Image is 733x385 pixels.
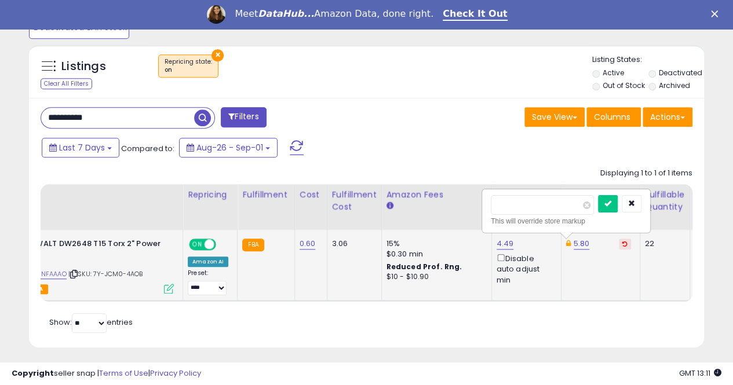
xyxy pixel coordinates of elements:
[188,269,228,295] div: Preset:
[188,189,232,201] div: Repricing
[497,252,552,285] div: Disable auto adjust min
[645,189,685,213] div: Fulfillable Quantity
[99,368,148,379] a: Terms of Use
[121,143,174,154] span: Compared to:
[386,249,483,259] div: $0.30 min
[586,107,641,127] button: Columns
[386,262,462,272] b: Reduced Prof. Rng.
[443,8,508,21] a: Check It Out
[643,107,692,127] button: Actions
[41,78,92,89] div: Clear All Filters
[24,269,67,279] a: B003NFAAAO
[165,66,212,74] div: on
[497,238,514,250] a: 4.49
[12,368,201,379] div: seller snap | |
[602,68,623,78] label: Active
[12,368,54,379] strong: Copyright
[386,189,487,201] div: Amazon Fees
[524,107,585,127] button: Save View
[258,8,314,19] i: DataHub...
[42,138,119,157] button: Last 7 Days
[59,142,105,153] span: Last 7 Days
[49,317,133,328] span: Show: entries
[711,10,723,17] div: Close
[594,111,630,123] span: Columns
[190,240,205,250] span: ON
[179,138,278,157] button: Aug-26 - Sep-01
[574,238,590,250] a: 5.80
[386,239,483,249] div: 15%
[491,215,641,227] div: This will override store markup
[165,57,212,75] span: Repricing state :
[332,239,373,249] div: 3.06
[211,49,224,61] button: ×
[300,238,316,250] a: 0.60
[196,142,263,153] span: Aug-26 - Sep-01
[207,5,225,24] img: Profile image for Georgie
[300,189,322,201] div: Cost
[386,272,483,282] div: $10 - $10.90
[68,269,143,278] span: | SKU: 7Y-JCM0-4AOB
[592,54,704,65] p: Listing States:
[235,8,433,20] div: Meet Amazon Data, done right.
[602,80,644,90] label: Out of Stock
[150,368,201,379] a: Privacy Policy
[659,80,690,90] label: Archived
[659,68,702,78] label: Deactivated
[242,239,264,251] small: FBA
[214,240,233,250] span: OFF
[600,168,692,179] div: Displaying 1 to 1 of 1 items
[242,189,289,201] div: Fulfillment
[645,239,681,249] div: 22
[386,201,393,211] small: Amazon Fees.
[26,239,167,263] b: DEWALT DW2648 T15 Torx 2" Power Bit
[679,368,721,379] span: 2025-09-9 13:11 GMT
[332,189,377,213] div: Fulfillment Cost
[61,58,106,75] h5: Listings
[221,107,266,127] button: Filters
[188,256,228,267] div: Amazon AI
